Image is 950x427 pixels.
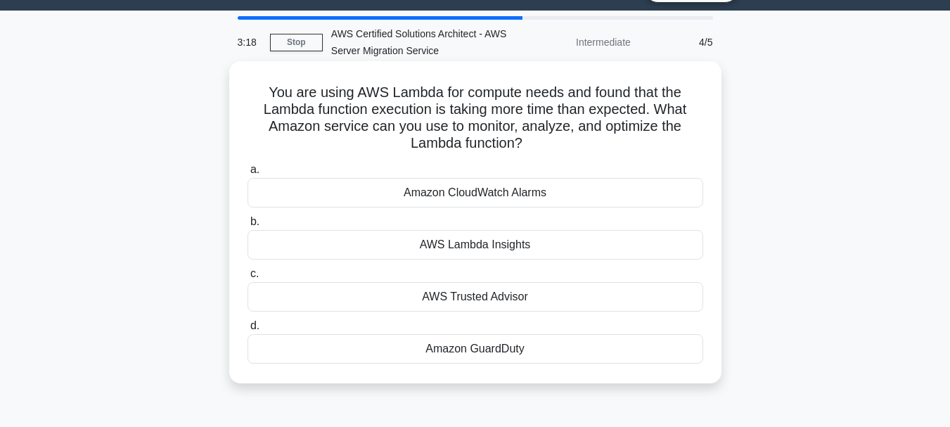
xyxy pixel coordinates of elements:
div: 3:18 [229,28,270,56]
h5: You are using AWS Lambda for compute needs and found that the Lambda function execution is taking... [246,84,705,153]
div: 4/5 [639,28,721,56]
a: Stop [270,34,323,51]
div: AWS Certified Solutions Architect - AWS Server Migration Service [323,20,516,65]
span: c. [250,267,259,279]
div: AWS Lambda Insights [248,230,703,260]
span: a. [250,163,259,175]
div: Intermediate [516,28,639,56]
span: b. [250,215,259,227]
div: AWS Trusted Advisor [248,282,703,312]
div: Amazon CloudWatch Alarms [248,178,703,208]
span: d. [250,319,259,331]
div: Amazon GuardDuty [248,334,703,364]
